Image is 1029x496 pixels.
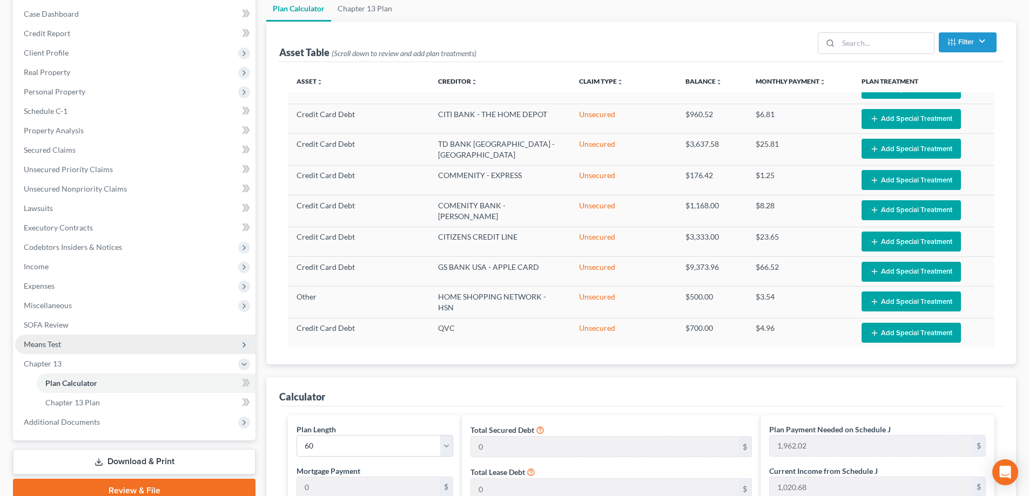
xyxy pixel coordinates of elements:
[939,32,997,52] button: Filter
[13,449,255,474] a: Download & Print
[769,424,891,435] label: Plan Payment Needed on Schedule J
[429,287,571,318] td: HOME SHOPPING NETWORK - HSN
[570,165,676,195] td: Unsecured
[15,121,255,140] a: Property Analysis
[747,195,853,227] td: $8.28
[770,436,972,456] input: 0.00
[862,200,961,220] button: Add Special Treatment
[24,9,79,18] span: Case Dashboard
[471,437,738,457] input: 0.00
[429,256,571,286] td: GS BANK USA - APPLE CARD
[470,466,525,478] label: Total Lease Debt
[24,29,70,38] span: Credit Report
[677,165,748,195] td: $176.42
[24,126,84,135] span: Property Analysis
[747,227,853,256] td: $23.65
[862,291,961,311] button: Add Special Treatment
[570,287,676,318] td: Unsecured
[24,165,113,174] span: Unsecured Priority Claims
[677,256,748,286] td: $9,373.96
[24,67,70,77] span: Real Property
[677,134,748,165] td: $3,637.58
[15,199,255,218] a: Lawsuits
[24,203,53,213] span: Lawsuits
[429,104,571,133] td: CITI BANK - THE HOME DEPOT
[862,139,961,159] button: Add Special Treatment
[570,195,676,227] td: Unsecured
[972,436,985,456] div: $
[297,465,360,477] label: Mortgage Payment
[747,104,853,133] td: $6.81
[24,359,62,368] span: Chapter 13
[677,287,748,318] td: $500.00
[15,218,255,237] a: Executory Contracts
[15,160,255,179] a: Unsecured Priority Claims
[429,195,571,227] td: COMENITY BANK - [PERSON_NAME]
[15,24,255,43] a: Credit Report
[24,281,55,290] span: Expenses
[288,287,429,318] td: Other
[738,437,751,457] div: $
[862,109,961,129] button: Add Special Treatment
[24,242,122,252] span: Codebtors Insiders & Notices
[429,227,571,256] td: CITIZENS CREDIT LINE
[15,315,255,335] a: SOFA Review
[24,417,100,426] span: Additional Documents
[438,77,477,85] a: Creditorunfold_more
[24,223,93,232] span: Executory Contracts
[297,77,323,85] a: Assetunfold_more
[429,165,571,195] td: COMMENITY - EXPRESS
[570,227,676,256] td: Unsecured
[862,262,961,282] button: Add Special Treatment
[24,262,49,271] span: Income
[617,79,623,85] i: unfold_more
[470,424,534,436] label: Total Secured Debt
[45,398,100,407] span: Chapter 13 Plan
[853,71,994,92] th: Plan Treatment
[838,33,934,53] input: Search...
[769,465,878,477] label: Current Income from Schedule J
[45,378,97,388] span: Plan Calculator
[429,134,571,165] td: TD BANK [GEOGRAPHIC_DATA] - [GEOGRAPHIC_DATA]
[677,318,748,348] td: $700.00
[15,140,255,160] a: Secured Claims
[24,184,127,193] span: Unsecured Nonpriority Claims
[288,104,429,133] td: Credit Card Debt
[24,339,61,349] span: Means Test
[288,227,429,256] td: Credit Card Debt
[716,79,722,85] i: unfold_more
[15,101,255,121] a: Schedule C-1
[579,77,623,85] a: Claim Typeunfold_more
[297,424,336,435] label: Plan Length
[332,49,476,58] span: (Scroll down to review and add plan treatments)
[677,104,748,133] td: $960.52
[862,323,961,343] button: Add Special Treatment
[862,170,961,190] button: Add Special Treatment
[37,393,255,412] a: Chapter 13 Plan
[677,195,748,227] td: $1,168.00
[288,195,429,227] td: Credit Card Debt
[24,106,68,115] span: Schedule C-1
[24,48,69,57] span: Client Profile
[677,227,748,256] td: $3,333.00
[15,179,255,199] a: Unsecured Nonpriority Claims
[37,373,255,393] a: Plan Calculator
[279,46,476,59] div: Asset Table
[24,145,76,154] span: Secured Claims
[288,256,429,286] td: Credit Card Debt
[317,79,323,85] i: unfold_more
[15,4,255,24] a: Case Dashboard
[429,318,571,348] td: QVC
[747,256,853,286] td: $66.52
[24,320,69,329] span: SOFA Review
[24,301,72,310] span: Miscellaneous
[570,256,676,286] td: Unsecured
[24,87,85,96] span: Personal Property
[756,77,826,85] a: Monthly Paymentunfold_more
[570,134,676,165] td: Unsecured
[685,77,722,85] a: Balanceunfold_more
[279,390,325,403] div: Calculator
[862,232,961,252] button: Add Special Treatment
[992,459,1018,485] div: Open Intercom Messenger
[747,318,853,348] td: $4.96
